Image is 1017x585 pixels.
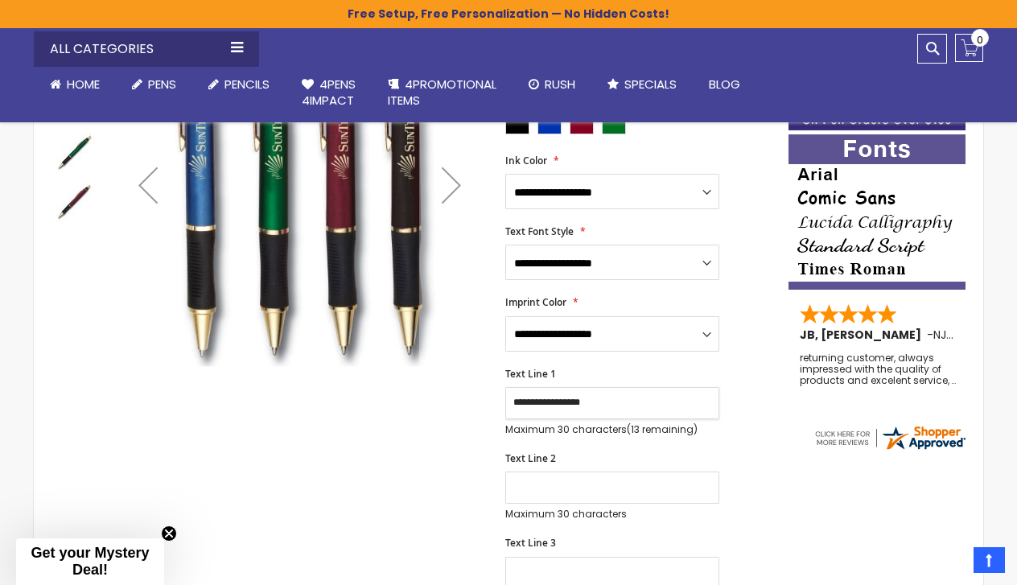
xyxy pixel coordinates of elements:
[302,76,356,109] span: 4Pens 4impact
[50,175,98,225] div: Barton Gold Pen
[933,327,953,343] span: NJ
[31,545,149,578] span: Get your Mystery Deal!
[161,525,177,542] button: Close teaser
[602,118,626,134] div: Green
[192,67,286,102] a: Pencils
[505,367,556,381] span: Text Line 1
[388,76,496,109] span: 4PROMOTIONAL ITEMS
[34,67,116,102] a: Home
[286,67,372,119] a: 4Pens4impact
[813,442,967,455] a: 4pens.com certificate URL
[627,422,698,436] span: (13 remaining)
[974,547,1005,573] a: Top
[505,451,556,465] span: Text Line 2
[224,76,270,93] span: Pencils
[813,423,967,452] img: 4pens.com widget logo
[505,118,529,134] div: Black
[693,67,756,102] a: Blog
[505,508,719,521] p: Maximum 30 characters
[955,34,983,62] a: 0
[800,327,927,343] span: JB, [PERSON_NAME]
[505,154,547,167] span: Ink Color
[570,118,594,134] div: Burgundy
[67,76,100,93] span: Home
[545,76,575,93] span: Rush
[513,67,591,102] a: Rush
[148,76,176,93] span: Pens
[977,32,983,47] span: 0
[505,423,719,436] p: Maximum 30 characters
[50,126,100,175] div: Barton Gold Pen
[624,76,677,93] span: Specials
[800,352,956,387] div: returning customer, always impressed with the quality of products and excelent service, will retu...
[537,118,562,134] div: Blue
[116,67,192,102] a: Pens
[372,67,513,119] a: 4PROMOTIONALITEMS
[16,538,164,585] div: Get your Mystery Deal!Close teaser
[50,127,98,175] img: Barton Gold Pen
[505,295,566,309] span: Imprint Color
[505,225,574,238] span: Text Font Style
[788,134,966,290] img: font-personalization-examples
[50,177,98,225] img: Barton Gold Pen
[591,67,693,102] a: Specials
[505,536,556,550] span: Text Line 3
[709,76,740,93] span: Blog
[34,31,259,67] div: All Categories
